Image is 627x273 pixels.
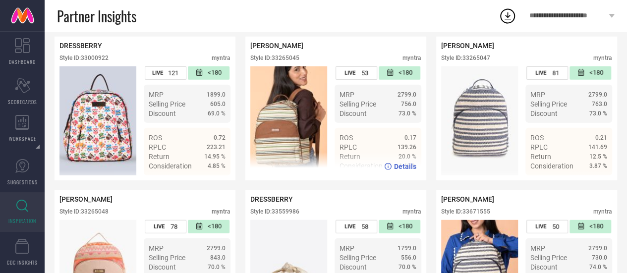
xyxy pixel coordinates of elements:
[149,143,166,151] span: RPLC
[59,55,109,61] div: Style ID: 33000922
[361,223,368,230] span: 58
[149,100,185,108] span: Selling Price
[399,69,412,77] span: <180
[526,220,568,233] div: Number of days the style has been live on the platform
[589,222,603,231] span: <180
[188,220,229,233] div: Number of days since the style was first listed on the platform
[404,134,416,141] span: 0.17
[402,208,421,215] div: myntra
[589,163,607,169] span: 3.87 %
[593,208,612,215] div: myntra
[399,264,416,271] span: 70.0 %
[570,220,611,233] div: Number of days since the style was first listed on the platform
[552,223,559,230] span: 50
[441,66,518,175] img: Style preview image
[145,66,186,80] div: Number of days the style has been live on the platform
[344,223,355,230] span: LIVE
[398,144,416,151] span: 139.26
[593,55,612,61] div: myntra
[208,69,222,77] span: <180
[592,101,607,108] span: 763.0
[530,109,558,117] span: Discount
[203,180,226,188] span: Details
[530,244,545,252] span: MRP
[399,222,412,231] span: <180
[530,263,558,271] span: Discount
[250,42,303,50] span: [PERSON_NAME]
[193,180,226,188] a: Details
[526,66,568,80] div: Number of days the style has been live on the platform
[401,254,416,261] span: 556.0
[340,109,367,117] span: Discount
[535,223,546,230] span: LIVE
[250,66,327,175] div: Click to view image
[340,263,367,271] span: Discount
[441,55,490,61] div: Style ID: 33265047
[340,134,353,142] span: ROS
[149,254,185,262] span: Selling Price
[212,208,230,215] div: myntra
[340,143,357,151] span: RPLC
[149,134,162,142] span: ROS
[398,245,416,252] span: 1799.0
[8,217,36,224] span: INSPIRATION
[499,7,516,25] div: Open download list
[152,70,163,76] span: LIVE
[399,110,416,117] span: 73.0 %
[250,195,293,203] span: DRESSBERRY
[188,66,229,80] div: Number of days since the style was first listed on the platform
[8,98,37,106] span: SCORECARDS
[384,163,416,170] a: Details
[340,91,354,99] span: MRP
[340,100,376,108] span: Selling Price
[336,220,377,233] div: Number of days the style has been live on the platform
[149,109,176,117] span: Discount
[575,180,607,188] a: Details
[588,245,607,252] span: 2799.0
[208,163,226,169] span: 4.85 %
[398,91,416,98] span: 2799.0
[585,180,607,188] span: Details
[379,66,420,80] div: Number of days since the style was first listed on the platform
[250,66,327,175] img: Style preview image
[589,110,607,117] span: 73.0 %
[588,91,607,98] span: 2799.0
[552,69,559,77] span: 81
[530,134,544,142] span: ROS
[149,153,170,161] span: Return
[7,259,38,266] span: CDC INSIGHTS
[149,91,164,99] span: MRP
[530,254,567,262] span: Selling Price
[57,6,136,26] span: Partner Insights
[530,153,551,161] span: Return
[9,58,36,65] span: DASHBOARD
[344,70,355,76] span: LIVE
[59,42,102,50] span: DRESSBERRY
[59,66,136,175] img: Style preview image
[441,195,494,203] span: [PERSON_NAME]
[210,101,226,108] span: 605.0
[530,91,545,99] span: MRP
[340,254,376,262] span: Selling Price
[589,69,603,77] span: <180
[535,70,546,76] span: LIVE
[59,66,136,175] div: Click to view image
[204,153,226,160] span: 14.95 %
[589,264,607,271] span: 74.0 %
[441,208,490,215] div: Style ID: 33671555
[168,69,178,77] span: 121
[394,163,416,170] span: Details
[154,223,165,230] span: LIVE
[530,162,573,170] span: Consideration
[441,42,494,50] span: [PERSON_NAME]
[336,66,377,80] div: Number of days the style has been live on the platform
[530,143,548,151] span: RPLC
[207,144,226,151] span: 223.21
[59,195,113,203] span: [PERSON_NAME]
[59,208,109,215] div: Style ID: 33265048
[208,110,226,117] span: 69.0 %
[361,69,368,77] span: 53
[401,101,416,108] span: 756.0
[379,220,420,233] div: Number of days since the style was first listed on the platform
[9,135,36,142] span: WORKSPACE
